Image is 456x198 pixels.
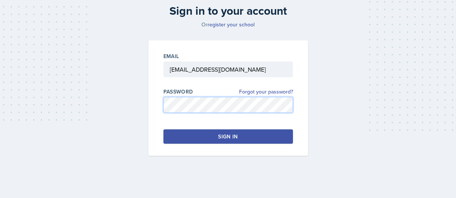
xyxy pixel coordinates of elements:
label: Email [163,52,179,60]
input: Email [163,61,293,77]
button: Sign in [163,129,293,144]
a: register your school [207,21,255,28]
a: Forgot your password? [239,88,293,96]
div: Sign in [218,133,238,140]
label: Password [163,88,193,95]
p: Or [144,21,313,28]
h2: Sign in to your account [144,4,313,18]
